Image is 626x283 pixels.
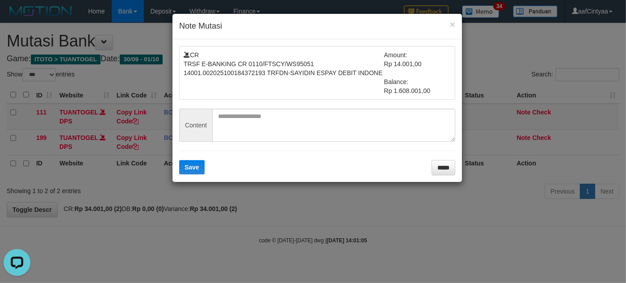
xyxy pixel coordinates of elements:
[179,109,212,142] span: Content
[4,4,30,30] button: Open LiveChat chat widget
[185,164,199,171] span: Save
[450,20,455,29] button: ×
[184,51,384,95] td: CR TRSF E-BANKING CR 0110/FTSCY/WS95051 14001.002025100184372193 TRFDN-SAYIDIN ESPAY DEBIT INDONE
[179,160,205,174] button: Save
[179,21,455,32] h4: Note Mutasi
[384,51,451,95] td: Amount: Rp 14.001,00 Balance: Rp 1.608.001,00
